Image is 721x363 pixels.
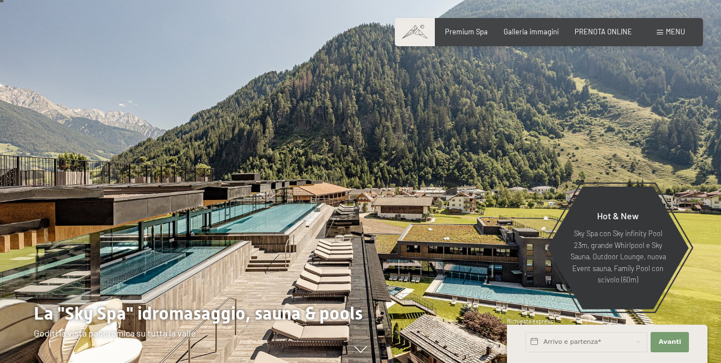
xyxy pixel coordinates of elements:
button: Avanti [651,332,689,352]
span: Avanti [658,338,681,347]
a: Galleria immagini [504,27,559,36]
a: Premium Spa [445,27,488,36]
span: Menu [666,27,685,36]
a: PRENOTA ONLINE [575,27,632,36]
span: Richiesta express [507,318,553,325]
a: Hot & New Sky Spa con Sky infinity Pool 23m, grande Whirlpool e Sky Sauna, Outdoor Lounge, nuova ... [546,186,689,310]
span: Hot & New [597,210,639,221]
p: Sky Spa con Sky infinity Pool 23m, grande Whirlpool e Sky Sauna, Outdoor Lounge, nuova Event saun... [569,228,667,285]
